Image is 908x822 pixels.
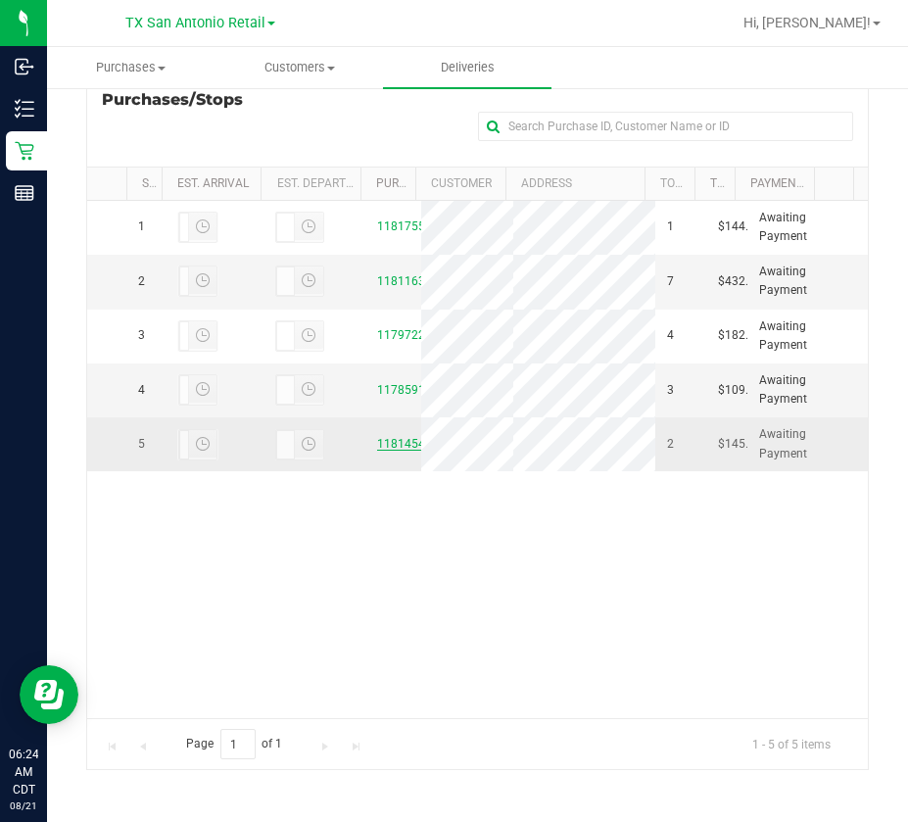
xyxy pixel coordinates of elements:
[710,176,745,190] a: Total
[718,326,762,345] span: $182.25
[377,219,432,233] a: 11817559
[750,176,848,190] a: Payment Status
[220,729,256,759] input: 1
[216,59,383,76] span: Customers
[743,15,871,30] span: Hi, [PERSON_NAME]!
[759,209,817,246] span: Awaiting Payment
[645,168,694,201] th: Total Order Lines
[138,218,145,236] span: 1
[415,168,505,201] th: Customer
[667,381,674,400] span: 3
[383,47,551,88] a: Deliveries
[102,88,263,112] span: Purchases/Stops
[9,798,38,813] p: 08/21
[667,218,674,236] span: 1
[667,326,674,345] span: 4
[138,435,145,454] span: 5
[718,218,762,236] span: $144.00
[215,47,384,88] a: Customers
[667,435,674,454] span: 2
[414,59,521,76] span: Deliveries
[20,665,78,724] iframe: Resource center
[505,168,645,201] th: Address
[737,729,846,758] span: 1 - 5 of 5 items
[718,435,762,454] span: $145.00
[47,47,215,88] a: Purchases
[9,746,38,798] p: 06:24 AM CDT
[377,383,432,397] a: 11785914
[759,263,817,300] span: Awaiting Payment
[759,371,817,409] span: Awaiting Payment
[759,317,817,355] span: Awaiting Payment
[377,274,432,288] a: 11811631
[377,437,432,451] a: 11814545
[261,168,360,201] th: Est. Departure
[15,99,34,119] inline-svg: Inventory
[15,183,34,203] inline-svg: Reports
[169,729,299,759] span: Page of 1
[48,59,215,76] span: Purchases
[177,176,249,190] a: Est. Arrival
[718,381,762,400] span: $109.00
[125,15,265,31] span: TX San Antonio Retail
[142,176,181,190] a: Stop #
[377,328,432,342] a: 11797225
[15,57,34,76] inline-svg: Inbound
[718,272,762,291] span: $432.00
[138,272,145,291] span: 2
[667,272,674,291] span: 7
[478,112,854,141] input: Search Purchase ID, Customer Name or ID
[138,326,145,345] span: 3
[376,176,451,190] a: Purchase ID
[759,425,817,462] span: Awaiting Payment
[138,381,145,400] span: 4
[15,141,34,161] inline-svg: Retail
